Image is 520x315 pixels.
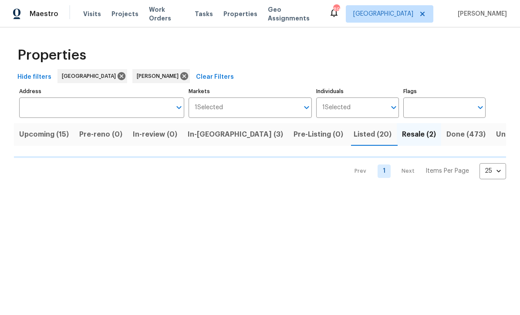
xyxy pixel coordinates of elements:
span: Tasks [195,11,213,17]
nav: Pagination Navigation [346,163,506,179]
span: Resale (2) [402,128,436,141]
button: Open [474,101,486,114]
span: Clear Filters [196,72,234,83]
label: Individuals [316,89,398,94]
div: 89 [333,5,339,14]
div: [PERSON_NAME] [132,69,190,83]
span: Work Orders [149,5,184,23]
button: Open [388,101,400,114]
span: Pre-Listing (0) [294,128,343,141]
button: Clear Filters [192,69,237,85]
span: Properties [17,51,86,60]
span: Pre-reno (0) [79,128,122,141]
a: Goto page 1 [378,164,391,178]
span: Upcoming (15) [19,128,69,141]
span: Maestro [30,10,58,18]
label: Markets [189,89,312,94]
button: Open [173,101,185,114]
span: Geo Assignments [268,5,318,23]
p: Items Per Page [425,167,469,175]
div: 25 [479,160,506,182]
span: In-review (0) [133,128,177,141]
span: Properties [223,10,257,18]
span: 1 Selected [322,104,351,111]
div: [GEOGRAPHIC_DATA] [57,69,127,83]
span: Hide filters [17,72,51,83]
span: In-[GEOGRAPHIC_DATA] (3) [188,128,283,141]
span: [GEOGRAPHIC_DATA] [62,72,119,80]
span: 1 Selected [195,104,223,111]
span: Projects [111,10,138,18]
button: Hide filters [14,69,55,85]
span: Done (473) [446,128,486,141]
label: Flags [403,89,486,94]
span: [PERSON_NAME] [454,10,507,18]
span: Visits [83,10,101,18]
span: [GEOGRAPHIC_DATA] [353,10,413,18]
label: Address [19,89,184,94]
button: Open [301,101,313,114]
span: [PERSON_NAME] [137,72,182,80]
span: Listed (20) [354,128,392,141]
